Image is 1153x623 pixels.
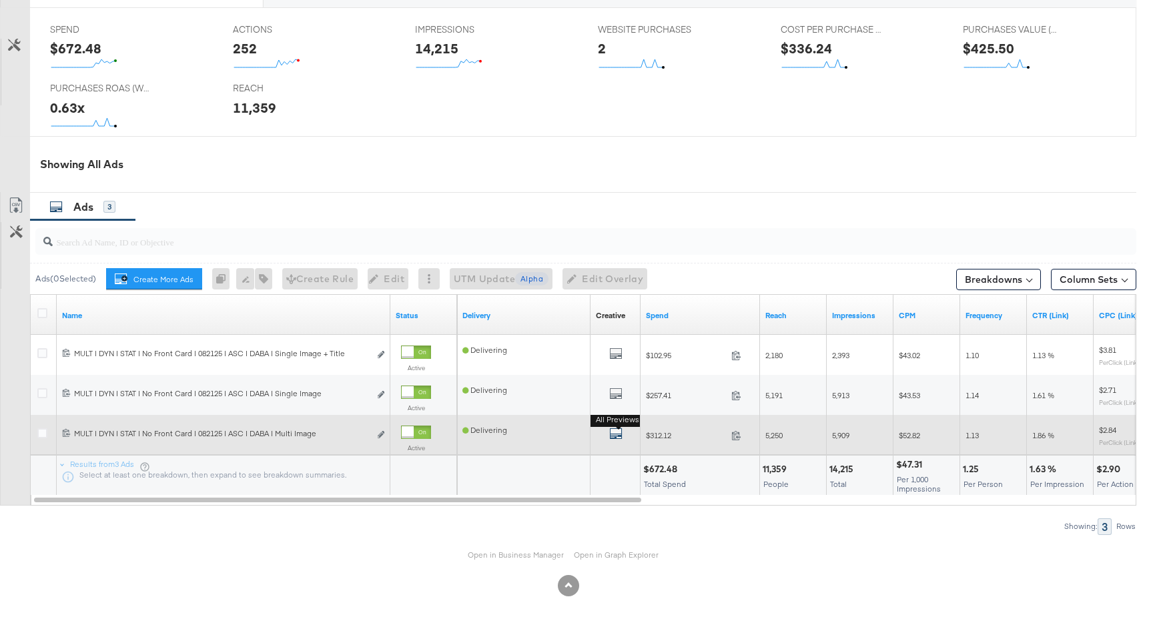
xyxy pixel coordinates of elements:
label: Active [401,404,431,412]
a: The number of clicks received on a link in your ad divided by the number of impressions. [1032,310,1088,321]
div: 14,215 [415,39,458,58]
a: The total amount spent to date. [646,310,755,321]
label: Active [401,444,431,452]
div: Creative [596,310,625,321]
span: $2.71 [1099,385,1116,395]
div: Showing: [1064,522,1098,531]
div: $336.24 [781,39,832,58]
div: 14,215 [829,463,857,476]
a: Reflects the ability of your Ad to achieve delivery. [462,310,585,321]
span: $52.82 [899,430,920,440]
div: 0 [212,268,236,289]
div: $47.31 [896,458,926,471]
span: 1.86 % [1032,430,1054,440]
span: Ads [73,200,93,213]
span: $257.41 [646,390,726,400]
span: WEBSITE PURCHASES [598,23,698,36]
span: People [763,479,789,489]
input: Search Ad Name, ID or Objective [53,223,1036,249]
span: PURCHASES VALUE (WEBSITE EVENTS) [963,23,1063,36]
a: Shows the creative associated with your ad. [596,310,625,321]
a: Shows the current state of your Ad. [396,310,452,321]
span: COST PER PURCHASE (WEBSITE EVENTS) [781,23,881,36]
span: 5,191 [765,390,783,400]
span: Per Action [1097,479,1134,489]
span: 1.13 [966,430,979,440]
a: The average number of times your ad was served to each person. [966,310,1022,321]
span: REACH [233,82,333,95]
span: Per 1,000 Impressions [897,474,941,494]
span: $43.53 [899,390,920,400]
a: Ad Name. [62,310,385,321]
div: 0.63x [50,98,85,117]
a: The average cost you've paid to have 1,000 impressions of your ad. [899,310,955,321]
span: $43.02 [899,350,920,360]
span: 2,180 [765,350,783,360]
div: 11,359 [233,98,276,117]
span: Total Spend [644,479,686,489]
button: Breakdowns [956,269,1041,290]
span: SPEND [50,23,150,36]
div: $672.48 [643,463,681,476]
span: 5,909 [832,430,849,440]
div: 252 [233,39,257,58]
div: 2 [598,39,606,58]
a: The number of people your ad was served to. [765,310,821,321]
span: Per Impression [1030,479,1084,489]
a: The number of times your ad was served. On mobile apps an ad is counted as served the first time ... [832,310,888,321]
div: MULT | DYN | STAT | No Front Card | 082125 | ASC | DABA | Multi Image [74,428,370,439]
a: Open in Graph Explorer [574,550,659,560]
span: ACTIONS [233,23,333,36]
span: Per Person [964,479,1003,489]
div: MULT | DYN | STAT | No Front Card | 082125 | ASC | DABA | Single Image [74,388,370,399]
div: $2.90 [1096,463,1124,476]
span: $2.84 [1099,425,1116,435]
label: Active [401,364,431,372]
a: Open in Business Manager [468,550,564,560]
span: $102.95 [646,350,726,360]
span: Delivering [462,385,507,395]
span: $312.12 [646,430,726,440]
button: Column Sets [1051,269,1136,290]
span: Delivering [462,345,507,355]
sub: Per Click (Link) [1099,398,1139,406]
span: PURCHASES ROAS (WEBSITE EVENTS) [50,82,150,95]
span: 1.14 [966,390,979,400]
span: IMPRESSIONS [415,23,515,36]
span: 1.13 % [1032,350,1054,360]
div: 1.63 % [1030,463,1060,476]
div: Showing All Ads [40,157,1136,172]
span: Delivering [462,425,507,435]
sub: Per Click (Link) [1099,358,1139,366]
div: 11,359 [763,463,791,476]
span: $3.81 [1099,345,1116,355]
span: Total [830,479,847,489]
div: Ads ( 0 Selected) [35,273,96,285]
sub: Per Click (Link) [1099,438,1139,446]
div: MULT | DYN | STAT | No Front Card | 082125 | ASC | DABA | Single Image + Title [74,348,370,359]
div: $425.50 [963,39,1014,58]
div: 3 [103,201,115,213]
button: Create More Ads [106,268,202,289]
div: $672.48 [50,39,101,58]
span: 5,913 [832,390,849,400]
div: 1.25 [963,463,983,476]
span: 1.10 [966,350,979,360]
div: 3 [1098,518,1112,535]
span: 5,250 [765,430,783,440]
span: 2,393 [832,350,849,360]
span: 1.61 % [1032,390,1054,400]
div: Rows [1116,522,1136,531]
